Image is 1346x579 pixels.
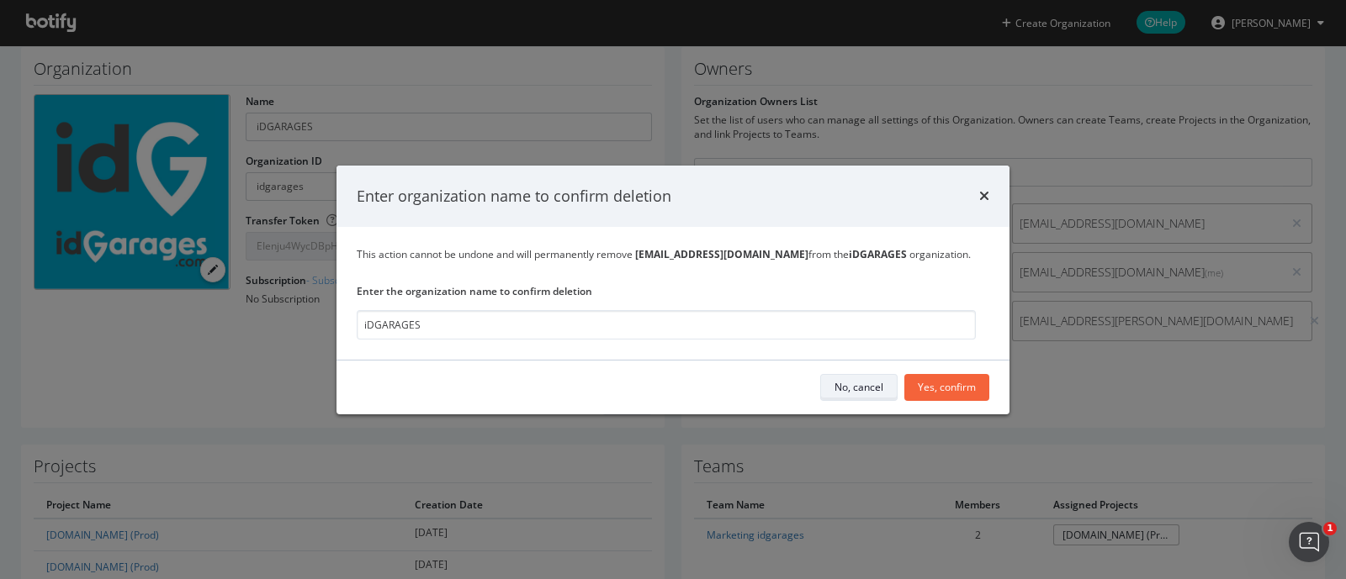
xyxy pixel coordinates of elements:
input: iDGARAGES [357,310,976,340]
iframe: Intercom live chat [1289,522,1329,562]
div: modal [336,165,1010,413]
button: Yes, confirm [904,374,989,401]
button: No, cancel [820,374,898,401]
div: Yes, confirm [918,380,976,394]
div: This action cannot be undone and will permanently remove from the organization. [357,247,989,261]
b: iDGARAGES [849,247,907,261]
div: times [979,185,989,207]
span: 1 [1323,522,1337,535]
b: [EMAIL_ADDRESS][DOMAIN_NAME] [635,247,808,261]
div: No, cancel [835,380,883,394]
div: Enter organization name to confirm deletion [357,185,671,207]
label: Enter the organization name to confirm deletion [357,284,976,298]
